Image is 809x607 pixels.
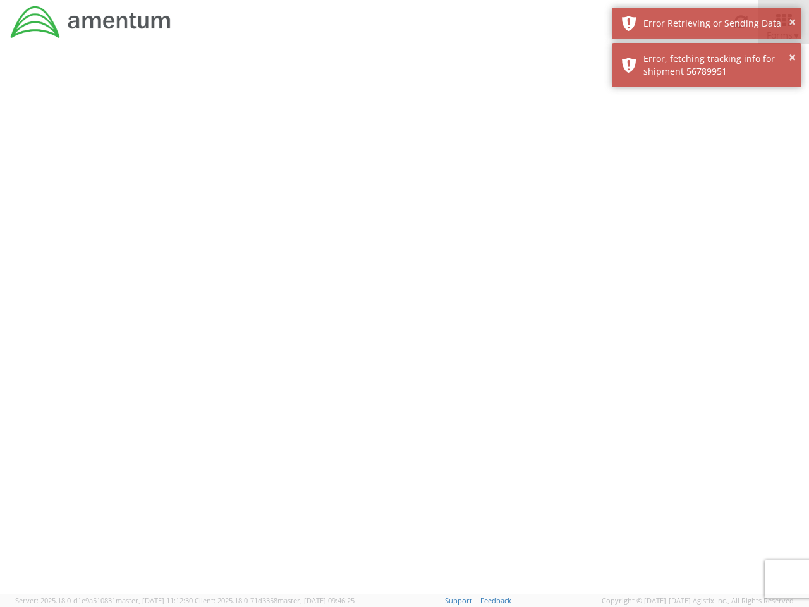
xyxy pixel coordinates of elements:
button: × [789,13,796,32]
img: dyn-intl-logo-049831509241104b2a82.png [9,4,173,40]
div: Error Retrieving or Sending Data [643,17,792,30]
span: Server: 2025.18.0-d1e9a510831 [15,596,193,605]
button: × [789,49,796,67]
span: master, [DATE] 09:46:25 [277,596,355,605]
span: master, [DATE] 11:12:30 [116,596,193,605]
span: Client: 2025.18.0-71d3358 [195,596,355,605]
span: Copyright © [DATE]-[DATE] Agistix Inc., All Rights Reserved [602,596,794,606]
a: Feedback [480,596,511,605]
div: Error, fetching tracking info for shipment 56789951 [643,52,792,78]
a: Support [445,596,472,605]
